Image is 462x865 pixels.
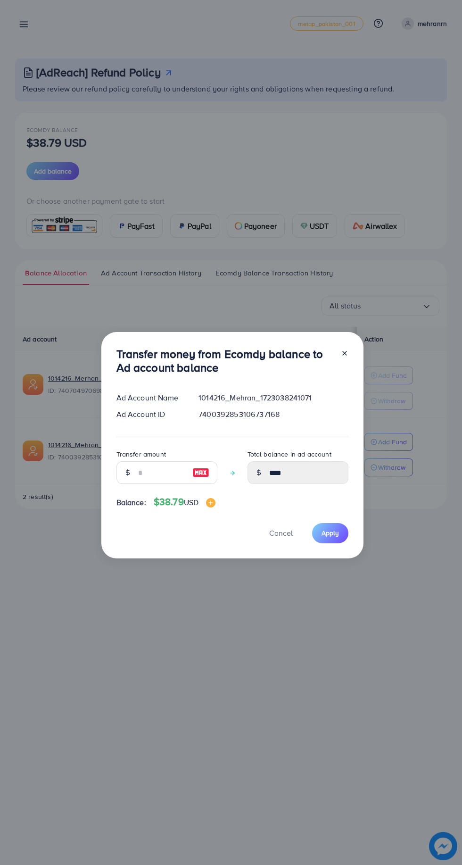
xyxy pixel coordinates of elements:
[192,467,209,478] img: image
[206,498,215,507] img: image
[191,392,355,403] div: 1014216_Mehran_1723038241071
[109,409,191,420] div: Ad Account ID
[184,497,198,507] span: USD
[247,449,331,459] label: Total balance in ad account
[322,528,339,538] span: Apply
[269,528,293,538] span: Cancel
[191,409,355,420] div: 7400392853106737168
[116,497,146,508] span: Balance:
[109,392,191,403] div: Ad Account Name
[116,347,333,374] h3: Transfer money from Ecomdy balance to Ad account balance
[257,523,305,543] button: Cancel
[116,449,166,459] label: Transfer amount
[312,523,348,543] button: Apply
[154,496,215,508] h4: $38.79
